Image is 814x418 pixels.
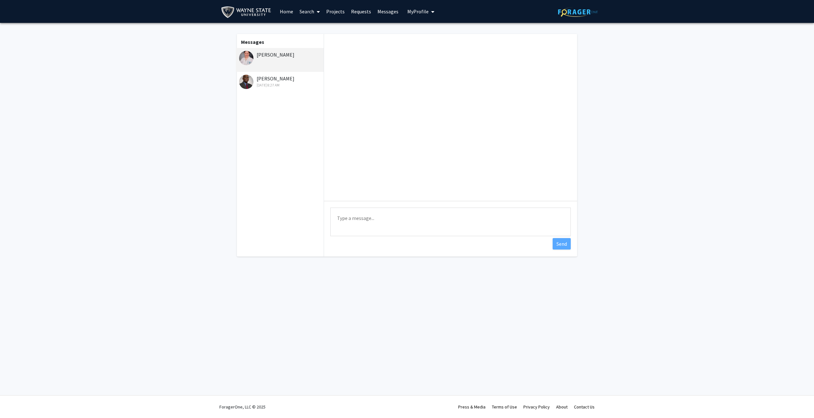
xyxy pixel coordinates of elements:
[239,75,253,89] img: Joseph Dunbar
[239,82,322,88] div: [DATE] 8:27 AM
[374,0,402,23] a: Messages
[221,5,274,19] img: Wayne State University Logo
[239,51,253,65] img: Heather Dolman
[492,404,517,410] a: Terms of Use
[239,51,322,58] div: [PERSON_NAME]
[523,404,550,410] a: Privacy Policy
[558,7,598,17] img: ForagerOne Logo
[239,75,322,88] div: [PERSON_NAME]
[574,404,595,410] a: Contact Us
[458,404,486,410] a: Press & Media
[277,0,296,23] a: Home
[407,8,429,15] span: My Profile
[330,208,571,236] textarea: Message
[348,0,374,23] a: Requests
[323,0,348,23] a: Projects
[553,238,571,250] button: Send
[241,39,264,45] b: Messages
[5,389,27,413] iframe: Chat
[556,404,568,410] a: About
[296,0,323,23] a: Search
[219,396,266,418] div: ForagerOne, LLC © 2025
